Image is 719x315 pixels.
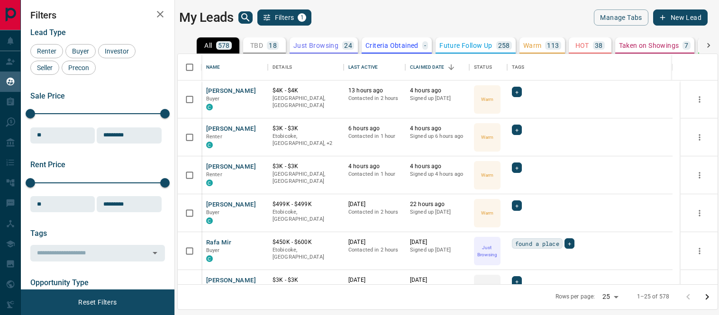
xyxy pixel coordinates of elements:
p: Contacted in 2 hours [348,95,400,102]
p: $499K - $499K [273,200,339,208]
div: Name [201,54,268,81]
p: Signed up [DATE] [410,208,464,216]
button: more [692,130,707,144]
div: Details [268,54,344,81]
p: Signed up [DATE] [410,284,464,292]
p: Warm [523,42,542,49]
div: + [512,162,522,173]
button: [PERSON_NAME] [206,162,256,171]
p: HOT [575,42,589,49]
div: Buyer [65,44,96,58]
div: Last Active [348,54,378,81]
div: condos.ca [206,217,213,224]
span: Renter [206,134,222,140]
p: West End, Toronto [273,133,339,147]
span: Rent Price [30,160,65,169]
button: Rafa Mir [206,238,231,247]
div: Tags [507,54,673,81]
span: Buyer [69,47,92,55]
div: condos.ca [206,180,213,186]
span: 1 [299,14,305,21]
p: Contacted in 1 hour [348,171,400,178]
p: 13 hours ago [348,87,400,95]
p: 258 [498,42,510,49]
button: more [692,282,707,296]
div: Status [474,54,492,81]
button: [PERSON_NAME] [206,87,256,96]
button: Go to next page [698,288,717,306]
button: Open [148,246,162,260]
p: 578 [218,42,230,49]
p: Signed up [DATE] [410,246,464,254]
span: + [515,277,519,286]
p: Etobicoke, [GEOGRAPHIC_DATA] [273,246,339,261]
p: 113 [547,42,559,49]
p: [DATE] [348,200,400,208]
p: Just Browsing [475,244,500,258]
div: Details [273,54,292,81]
p: Contacted in 1 hour [348,133,400,140]
div: Status [469,54,507,81]
button: New Lead [653,9,708,26]
p: $450K - $600K [273,238,339,246]
div: condos.ca [206,255,213,262]
span: Buyer [206,247,220,253]
button: more [692,206,707,220]
div: condos.ca [206,104,213,110]
p: [GEOGRAPHIC_DATA], [GEOGRAPHIC_DATA] [273,95,339,109]
span: Tags [30,229,47,238]
p: 4 hours ago [410,162,464,171]
span: Lead Type [30,28,66,37]
p: Taken on Showings [619,42,679,49]
button: [PERSON_NAME] [206,125,256,134]
span: + [515,201,519,210]
div: Seller [30,61,59,75]
div: + [512,125,522,135]
div: condos.ca [206,142,213,148]
p: [GEOGRAPHIC_DATA], [GEOGRAPHIC_DATA] [273,171,339,185]
span: + [568,239,571,248]
p: All [204,42,212,49]
p: Warm [481,209,493,216]
div: + [512,87,522,97]
p: Warm [481,96,493,103]
span: + [515,125,519,135]
p: Rows per page: [555,293,595,301]
button: Sort [445,61,458,74]
p: [DATE] [348,276,400,284]
button: Manage Tabs [594,9,648,26]
p: [DATE] [410,238,464,246]
p: Contacted in 2 hours [348,208,400,216]
div: Precon [62,61,96,75]
p: [DATE] [348,238,400,246]
span: Buyer [206,209,220,216]
span: Renter [206,171,222,178]
p: TBD [250,42,263,49]
span: Seller [34,64,56,72]
button: more [692,244,707,258]
button: [PERSON_NAME] [206,200,256,209]
p: 4 hours ago [410,87,464,95]
p: Etobicoke, [GEOGRAPHIC_DATA] [273,208,339,223]
p: Signed up 6 hours ago [410,133,464,140]
div: Tags [512,54,525,81]
span: Opportunity Type [30,278,89,287]
span: Buyer [206,96,220,102]
p: Signed up 4 hours ago [410,171,464,178]
button: [PERSON_NAME] [206,276,256,285]
h2: Filters [30,9,165,21]
h1: My Leads [179,10,234,25]
button: search button [238,11,253,24]
span: + [515,87,519,97]
span: found a place [515,239,559,248]
div: Name [206,54,220,81]
span: + [515,163,519,172]
div: Investor [98,44,136,58]
span: Precon [65,64,92,72]
p: Contacted in 3 hours [348,284,400,292]
button: Filters1 [257,9,312,26]
span: Renter [34,47,60,55]
p: Just Browsing [293,42,338,49]
div: 25 [599,290,621,304]
p: 4 hours ago [410,125,464,133]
